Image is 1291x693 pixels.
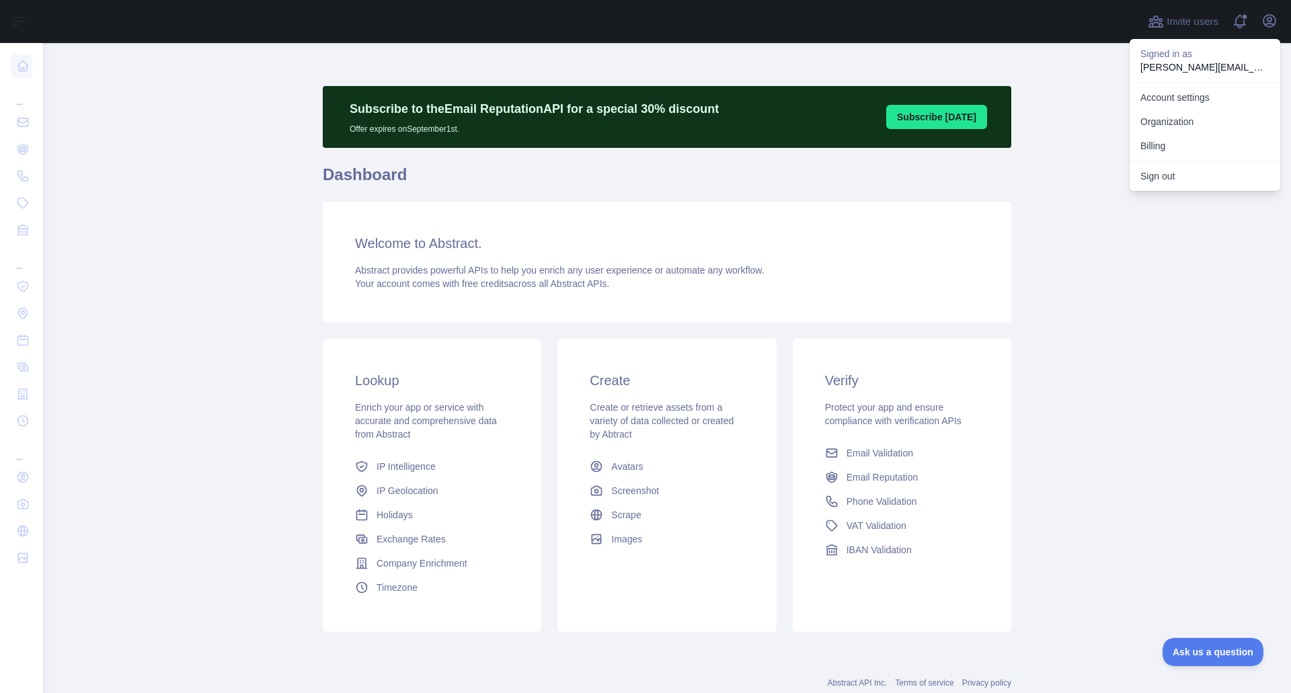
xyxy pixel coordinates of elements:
a: Organization [1130,110,1280,134]
iframe: Toggle Customer Support [1163,638,1264,666]
a: Avatars [584,454,749,479]
div: ... [11,81,32,108]
h1: Dashboard [323,164,1011,196]
span: Your account comes with across all Abstract APIs. [355,278,609,289]
span: Email Reputation [847,471,918,484]
h3: Verify [825,371,979,390]
span: free credits [462,278,508,289]
a: Account settings [1130,85,1280,110]
span: Protect your app and ensure compliance with verification APIs [825,402,962,426]
button: Billing [1130,134,1280,158]
a: Screenshot [584,479,749,503]
a: VAT Validation [820,514,984,538]
a: Exchange Rates [350,527,514,551]
span: Invite users [1167,14,1218,30]
span: IBAN Validation [847,543,912,557]
span: Scrape [611,508,641,522]
span: Enrich your app or service with accurate and comprehensive data from Abstract [355,402,497,440]
button: Sign out [1130,164,1280,188]
span: VAT Validation [847,519,906,532]
a: Company Enrichment [350,551,514,575]
span: IP Intelligence [377,460,436,473]
span: Email Validation [847,446,913,460]
span: Avatars [611,460,643,473]
a: IP Geolocation [350,479,514,503]
span: Phone Validation [847,495,917,508]
p: Offer expires on September 1st. [350,118,719,134]
span: Images [611,532,642,546]
a: Email Validation [820,441,984,465]
p: Subscribe to the Email Reputation API for a special 30 % discount [350,99,719,118]
span: Company Enrichment [377,557,467,570]
a: IBAN Validation [820,538,984,562]
div: ... [11,245,32,272]
button: Subscribe [DATE] [886,105,987,129]
span: Timezone [377,581,418,594]
h3: Lookup [355,371,509,390]
h3: Welcome to Abstract. [355,234,979,253]
h3: Create [590,371,744,390]
p: Signed in as [1140,47,1269,60]
a: Terms of service [895,678,953,688]
span: Exchange Rates [377,532,446,546]
a: Scrape [584,503,749,527]
a: IP Intelligence [350,454,514,479]
a: Privacy policy [962,678,1011,688]
p: [PERSON_NAME][EMAIL_ADDRESS][DOMAIN_NAME] [1140,60,1269,74]
a: Timezone [350,575,514,600]
span: Holidays [377,508,413,522]
span: Screenshot [611,484,659,497]
a: Images [584,527,749,551]
a: Phone Validation [820,489,984,514]
span: IP Geolocation [377,484,438,497]
button: Invite users [1145,11,1221,32]
span: Abstract provides powerful APIs to help you enrich any user experience or automate any workflow. [355,265,765,276]
a: Email Reputation [820,465,984,489]
a: Abstract API Inc. [828,678,888,688]
a: Holidays [350,503,514,527]
div: ... [11,436,32,462]
span: Create or retrieve assets from a variety of data collected or created by Abtract [590,402,734,440]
